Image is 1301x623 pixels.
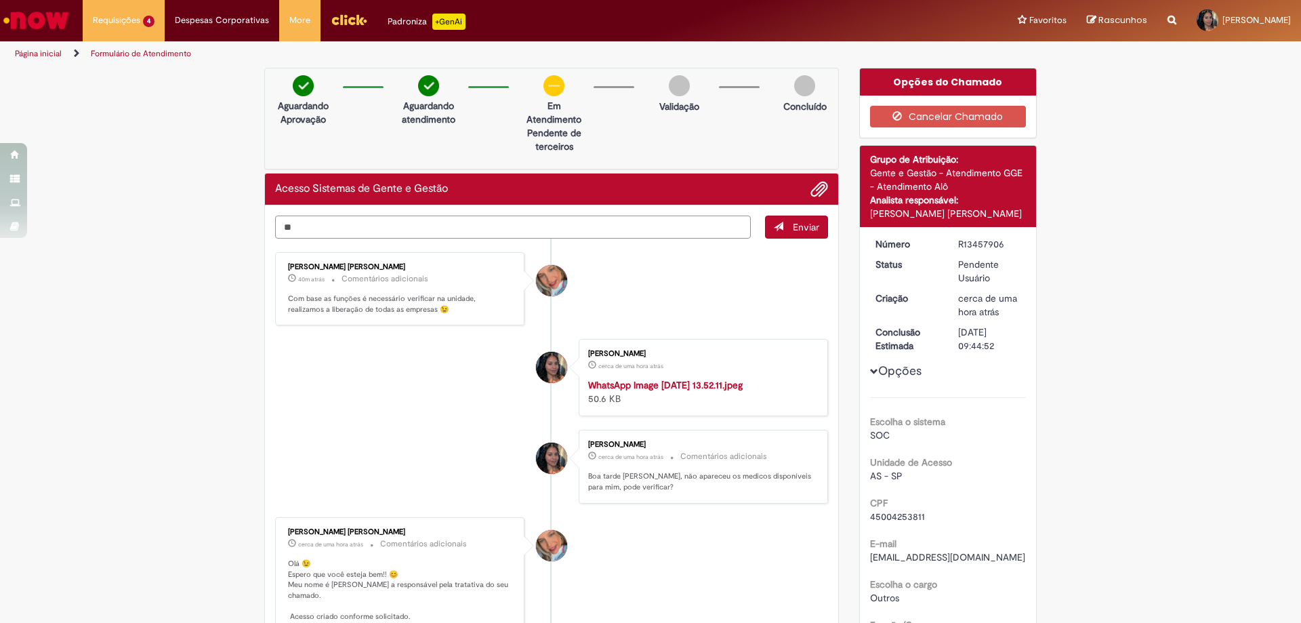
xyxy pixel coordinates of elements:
[870,456,952,468] b: Unidade de Acesso
[870,497,888,509] b: CPF
[1222,14,1291,26] span: [PERSON_NAME]
[380,538,467,550] small: Comentários adicionais
[1098,14,1147,26] span: Rascunhos
[870,193,1027,207] div: Analista responsável:
[175,14,269,27] span: Despesas Corporativas
[93,14,140,27] span: Requisições
[1029,14,1067,27] span: Favoritos
[293,75,314,96] img: check-circle-green.png
[870,578,937,590] b: Escolha o cargo
[659,100,699,113] p: Validação
[10,41,857,66] ul: Trilhas de página
[865,237,949,251] dt: Número
[958,292,1017,318] time: 28/08/2025 13:37:47
[870,166,1027,193] div: Gente e Gestão - Atendimento GGE - Atendimento Alô
[588,350,814,358] div: [PERSON_NAME]
[870,153,1027,166] div: Grupo de Atribuição:
[588,441,814,449] div: [PERSON_NAME]
[298,275,325,283] time: 28/08/2025 14:19:20
[765,216,828,239] button: Enviar
[298,540,363,548] time: 28/08/2025 13:45:26
[396,99,461,126] p: Aguardando atendimento
[598,453,663,461] span: cerca de uma hora atrás
[870,551,1025,563] span: [EMAIL_ADDRESS][DOMAIN_NAME]
[870,510,925,523] span: 45004253811
[810,180,828,198] button: Adicionar anexos
[958,325,1021,353] div: [DATE] 09:44:52
[1087,14,1147,27] a: Rascunhos
[288,528,514,536] div: [PERSON_NAME] [PERSON_NAME]
[588,379,743,391] a: WhatsApp Image [DATE] 13.52.11.jpeg
[598,362,663,370] span: cerca de uma hora atrás
[298,540,363,548] span: cerca de uma hora atrás
[536,443,567,474] div: Sofia Da Silveira Chagas
[270,99,336,126] p: Aguardando Aprovação
[598,453,663,461] time: 28/08/2025 13:52:27
[536,530,567,561] div: Jacqueline Andrade Galani
[680,451,767,462] small: Comentários adicionais
[860,68,1037,96] div: Opções do Chamado
[958,237,1021,251] div: R13457906
[793,221,819,233] span: Enviar
[521,126,587,153] p: Pendente de terceiros
[958,292,1021,319] div: 28/08/2025 13:37:47
[865,292,949,305] dt: Criação
[794,75,815,96] img: img-circle-grey.png
[289,14,310,27] span: More
[588,378,814,405] div: 50.6 KB
[870,429,890,441] span: SOC
[536,265,567,296] div: Jacqueline Andrade Galani
[91,48,191,59] a: Formulário de Atendimento
[870,470,903,482] span: AS - SP
[275,183,448,195] h2: Acesso Sistemas de Gente e Gestão Histórico de tíquete
[15,48,62,59] a: Página inicial
[288,263,514,271] div: [PERSON_NAME] [PERSON_NAME]
[521,99,587,126] p: Em Atendimento
[870,538,896,550] b: E-mail
[958,292,1017,318] span: cerca de uma hora atrás
[432,14,466,30] p: +GenAi
[388,14,466,30] div: Padroniza
[418,75,439,96] img: check-circle-green.png
[143,16,154,27] span: 4
[870,106,1027,127] button: Cancelar Chamado
[331,9,367,30] img: click_logo_yellow_360x200.png
[958,258,1021,285] div: Pendente Usuário
[1,7,71,34] img: ServiceNow
[298,275,325,283] span: 40m atrás
[536,352,567,383] div: Sofia Da Silveira Chagas
[588,471,814,492] p: Boa tarde [PERSON_NAME], não apareceu os medicos disponíveis para mim, pode verificar?
[342,273,428,285] small: Comentários adicionais
[288,294,514,315] p: Com base as funções é necessário verificar na unidade, realizamos a liberação de todas as empresas 😉
[865,258,949,271] dt: Status
[275,216,751,239] textarea: Digite sua mensagem aqui...
[783,100,827,113] p: Concluído
[865,325,949,353] dt: Conclusão Estimada
[669,75,690,96] img: img-circle-grey.png
[870,416,945,428] b: Escolha o sistema
[870,592,899,604] span: Outros
[543,75,564,96] img: circle-minus.png
[870,207,1027,220] div: [PERSON_NAME] [PERSON_NAME]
